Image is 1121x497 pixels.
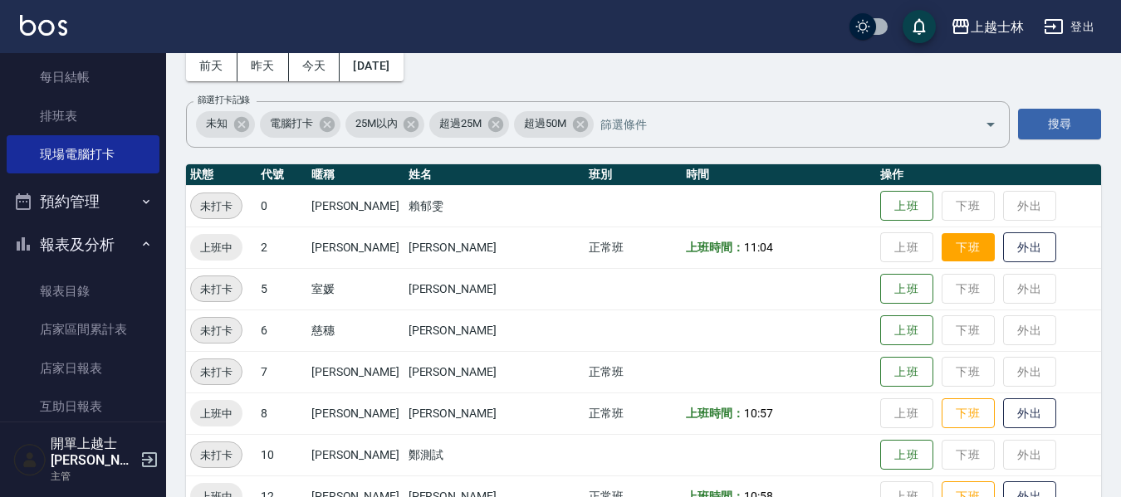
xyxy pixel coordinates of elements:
td: 8 [257,392,307,434]
span: 上班中 [190,405,242,422]
span: 上班中 [190,239,242,256]
span: 未知 [196,115,237,132]
span: 10:57 [744,407,773,420]
button: 上班 [880,191,933,222]
button: 下班 [942,398,995,429]
span: 電腦打卡 [260,115,323,132]
button: Open [977,111,1004,138]
td: 正常班 [585,392,682,434]
a: 店家日報表 [7,349,159,387]
td: [PERSON_NAME] [307,185,404,227]
th: 代號 [257,164,307,186]
img: Logo [20,15,67,36]
span: 未打卡 [191,280,242,298]
td: 10 [257,434,307,475]
span: 未打卡 [191,446,242,464]
button: 上越士林 [944,10,1030,44]
td: [PERSON_NAME] [307,227,404,268]
th: 姓名 [404,164,585,186]
button: 上班 [880,315,933,346]
td: 7 [257,351,307,392]
input: 篩選條件 [596,110,956,139]
b: 上班時間： [686,407,744,420]
button: 外出 [1003,398,1056,429]
td: 2 [257,227,307,268]
button: 今天 [289,51,340,81]
button: 登出 [1037,12,1101,42]
td: 正常班 [585,227,682,268]
div: 上越士林 [971,17,1024,37]
td: [PERSON_NAME] [404,309,585,351]
td: [PERSON_NAME] [307,434,404,475]
h5: 開單上越士[PERSON_NAME] [51,436,135,469]
td: 6 [257,309,307,351]
th: 狀態 [186,164,257,186]
span: 未打卡 [191,197,242,215]
button: [DATE] [340,51,403,81]
button: 上班 [880,440,933,470]
a: 互助日報表 [7,387,159,426]
b: 上班時間： [686,241,744,254]
th: 操作 [876,164,1101,186]
button: 報表及分析 [7,223,159,266]
span: 25M以內 [345,115,408,132]
button: 上班 [880,274,933,305]
button: 下班 [942,233,995,262]
div: 超過50M [514,111,594,138]
button: 預約管理 [7,180,159,223]
span: 未打卡 [191,363,242,381]
td: [PERSON_NAME] [404,351,585,392]
img: Person [13,443,47,476]
td: [PERSON_NAME] [404,392,585,434]
th: 暱稱 [307,164,404,186]
p: 主管 [51,469,135,484]
td: 5 [257,268,307,309]
button: 外出 [1003,232,1056,263]
td: [PERSON_NAME] [307,392,404,434]
label: 篩選打卡記錄 [198,94,250,106]
div: 超過25M [429,111,509,138]
th: 班別 [585,164,682,186]
td: 正常班 [585,351,682,392]
button: 上班 [880,357,933,387]
td: 0 [257,185,307,227]
th: 時間 [682,164,876,186]
button: save [903,10,936,43]
a: 現場電腦打卡 [7,135,159,173]
div: 25M以內 [345,111,425,138]
td: 鄭測試 [404,434,585,475]
td: 室媛 [307,268,404,309]
button: 搜尋 [1018,109,1101,139]
span: 超過50M [514,115,576,132]
a: 報表目錄 [7,272,159,310]
div: 未知 [196,111,255,138]
td: [PERSON_NAME] [404,227,585,268]
span: 未打卡 [191,322,242,339]
div: 電腦打卡 [260,111,340,138]
button: 前天 [186,51,237,81]
button: 昨天 [237,51,289,81]
span: 超過25M [429,115,492,132]
td: 賴郁雯 [404,185,585,227]
a: 每日結帳 [7,58,159,96]
span: 11:04 [744,241,773,254]
a: 排班表 [7,97,159,135]
td: [PERSON_NAME] [404,268,585,309]
td: 慈穗 [307,309,404,351]
a: 店家區間累計表 [7,310,159,348]
td: [PERSON_NAME] [307,351,404,392]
